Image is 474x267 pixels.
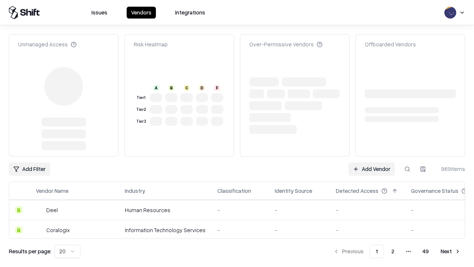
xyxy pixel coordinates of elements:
div: Detected Access [336,187,378,195]
button: 2 [385,245,400,258]
div: Unmanaged Access [18,40,77,48]
div: Human Resources [125,206,206,214]
button: 1 [370,245,384,258]
img: Coralogix [36,226,43,234]
button: Next [436,245,465,258]
div: Offboarded Vendors [365,40,416,48]
img: Deel [36,206,43,214]
div: B [15,206,23,214]
div: Tier 2 [135,106,147,113]
div: Coralogix [46,226,70,234]
div: Classification [217,187,251,195]
div: - [336,226,399,234]
div: D [199,85,205,91]
div: 969 items [435,165,465,173]
div: B [168,85,174,91]
div: Governance Status [411,187,458,195]
div: Information Technology Services [125,226,206,234]
p: Results per page: [9,247,51,255]
div: B [15,226,23,234]
button: Vendors [127,7,156,19]
button: 49 [417,245,435,258]
button: Add Filter [9,162,50,176]
nav: pagination [329,245,465,258]
div: Risk Heatmap [134,40,168,48]
div: F [214,85,220,91]
div: A [153,85,159,91]
div: - [336,206,399,214]
div: Tier 3 [135,118,147,125]
div: Over-Permissive Vendors [249,40,323,48]
div: - [275,206,324,214]
div: - [275,226,324,234]
div: Identity Source [275,187,312,195]
div: Industry [125,187,145,195]
button: Integrations [171,7,210,19]
div: C [184,85,190,91]
div: Tier 1 [135,95,147,101]
div: Vendor Name [36,187,69,195]
div: - [217,206,263,214]
a: Add Vendor [348,162,395,176]
div: Deel [46,206,58,214]
div: - [217,226,263,234]
button: Issues [87,7,112,19]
